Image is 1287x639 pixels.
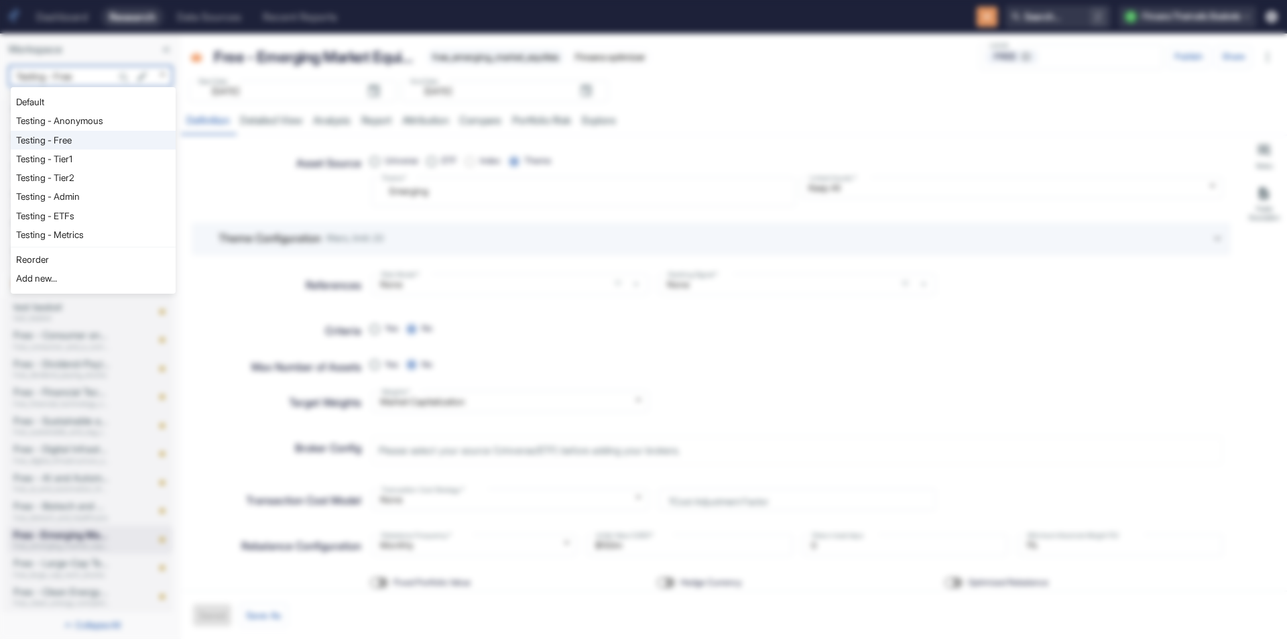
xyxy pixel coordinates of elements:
[11,187,176,206] li: Testing - Admin
[11,250,176,269] li: Reorder
[11,131,176,150] li: Testing - Free
[11,93,176,111] li: Default
[11,111,176,130] li: Testing - Anonymous
[11,207,176,225] li: Testing - ETFs
[11,168,176,187] li: Testing - Tier2
[11,225,176,244] li: Testing - Metrics
[11,150,176,168] li: Testing - Tier1
[11,269,176,288] li: Add new...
